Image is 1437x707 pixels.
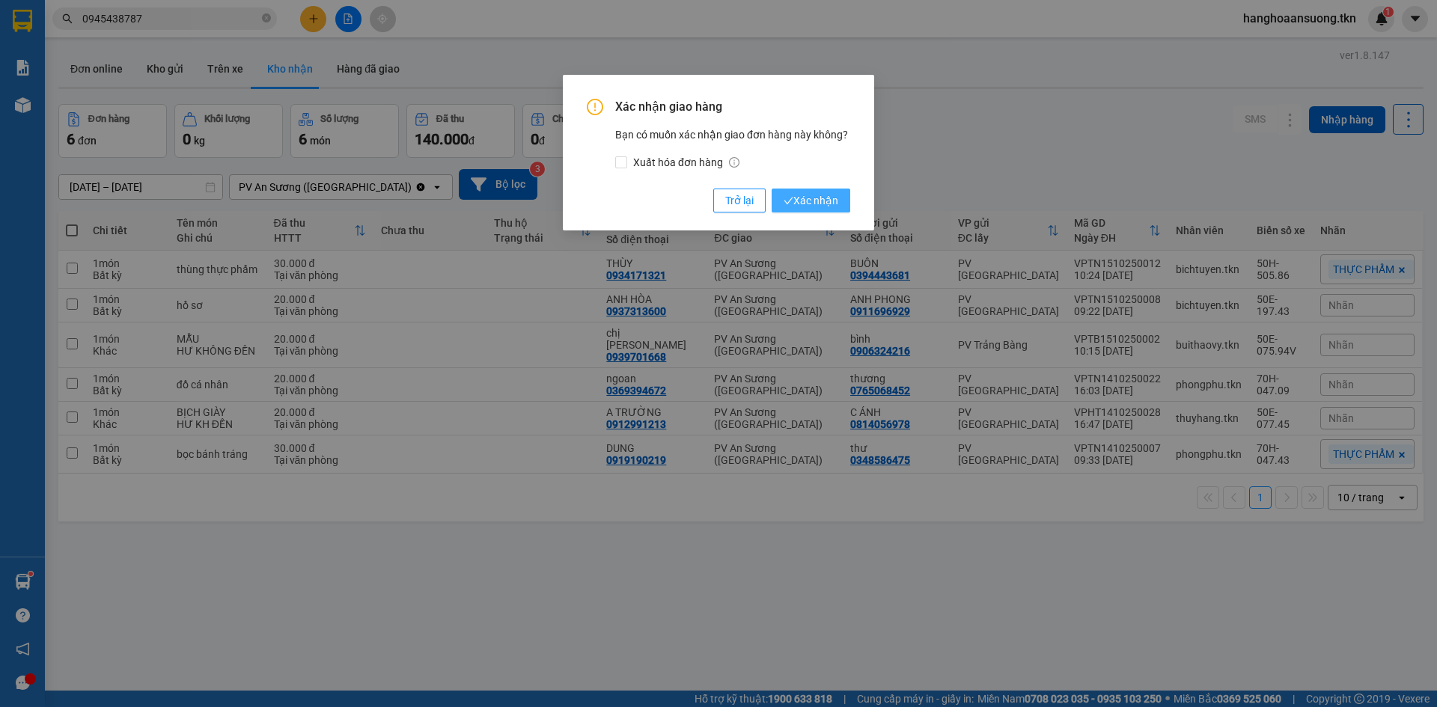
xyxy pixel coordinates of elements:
span: check [784,196,793,206]
span: exclamation-circle [587,99,603,115]
div: Bạn có muốn xác nhận giao đơn hàng này không? [615,126,850,171]
button: checkXác nhận [772,189,850,212]
span: Trở lại [725,192,754,209]
button: Trở lại [713,189,766,212]
span: info-circle [729,157,739,168]
span: Xuất hóa đơn hàng [627,154,745,171]
span: Xác nhận [784,192,838,209]
span: Xác nhận giao hàng [615,99,850,115]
